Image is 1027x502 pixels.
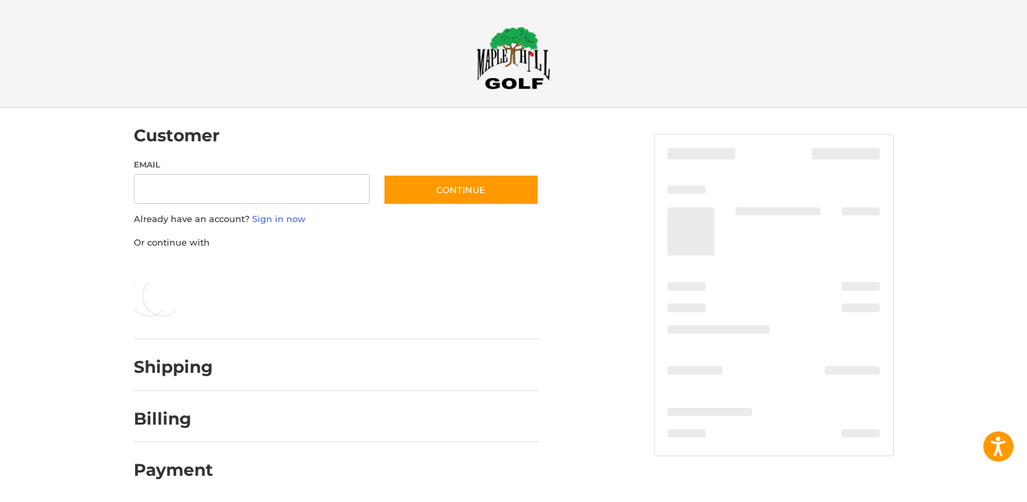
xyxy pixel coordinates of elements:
[134,357,213,378] h2: Shipping
[383,174,539,205] button: Continue
[134,213,539,226] p: Already have an account?
[134,408,212,429] h2: Billing
[252,213,306,224] a: Sign in now
[13,444,159,489] iframe: Gorgias live chat messenger
[134,125,220,146] h2: Customer
[134,460,213,480] h2: Payment
[134,236,539,250] p: Or continue with
[477,26,550,89] img: Maple Hill Golf
[134,159,370,171] label: Email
